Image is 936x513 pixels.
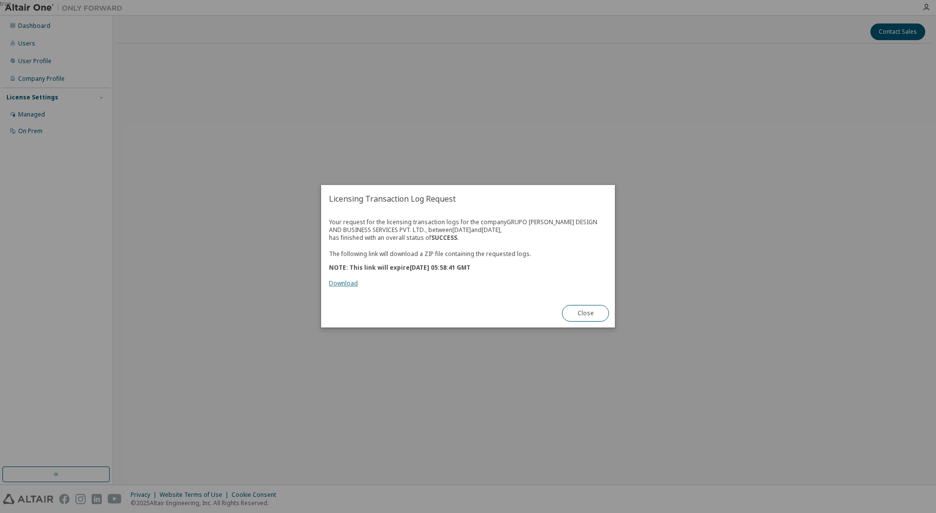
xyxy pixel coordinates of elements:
b: SUCCESS [431,233,457,242]
button: Close [562,305,609,322]
a: Download [329,280,358,288]
b: NOTE: This link will expire [DATE] 05:58:41 GMT [329,264,470,272]
p: The following link will download a ZIP file containing the requested logs. [329,250,607,258]
div: Your request for the licensing transaction logs for the company GRUPO [PERSON_NAME] DESIGN AND BU... [329,218,607,287]
h2: Licensing Transaction Log Request [321,185,615,212]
